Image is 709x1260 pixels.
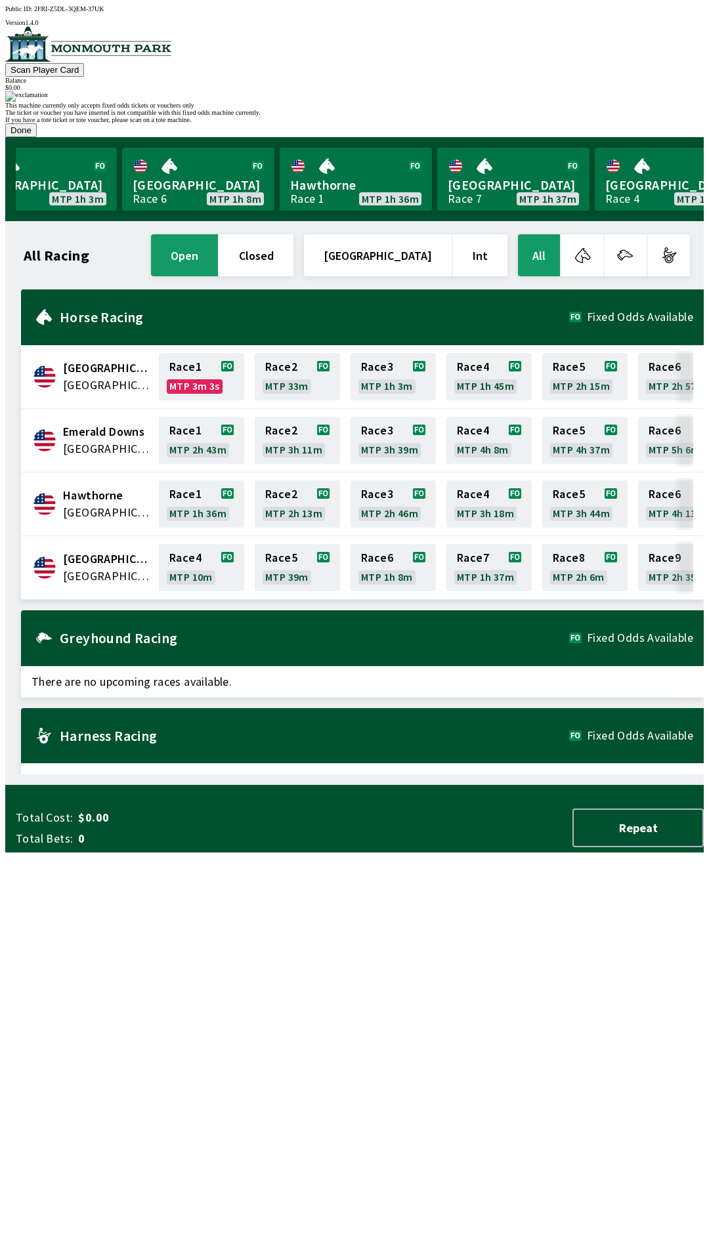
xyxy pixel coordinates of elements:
[605,194,639,204] div: Race 4
[649,572,706,582] span: MTP 2h 35m
[542,544,628,591] a: Race8MTP 2h 6m
[351,353,436,400] a: Race3MTP 1h 3m
[63,423,151,440] span: Emerald Downs
[169,381,220,391] span: MTP 3m 3s
[361,381,413,391] span: MTP 1h 3m
[5,26,171,62] img: venue logo
[63,504,151,521] span: United States
[553,489,585,499] span: Race 5
[159,544,244,591] a: Race4MTP 10m
[457,425,489,436] span: Race 4
[290,194,324,204] div: Race 1
[587,312,693,322] span: Fixed Odds Available
[542,480,628,528] a: Race5MTP 3h 44m
[519,194,576,204] span: MTP 1h 37m
[169,362,202,372] span: Race 1
[553,425,585,436] span: Race 5
[542,353,628,400] a: Race5MTP 2h 15m
[265,572,309,582] span: MTP 39m
[60,312,569,322] h2: Horse Racing
[649,508,706,518] span: MTP 4h 13m
[448,194,482,204] div: Race 7
[457,444,509,455] span: MTP 4h 8m
[159,417,244,464] a: Race1MTP 2h 43m
[60,633,569,643] h2: Greyhound Racing
[16,810,73,826] span: Total Cost:
[151,234,218,276] button: open
[361,362,393,372] span: Race 3
[361,508,418,518] span: MTP 2h 46m
[265,444,322,455] span: MTP 3h 11m
[5,77,704,84] div: Balance
[649,489,681,499] span: Race 6
[265,553,297,563] span: Race 5
[52,194,104,204] span: MTP 1h 3m
[290,177,421,194] span: Hawthorne
[5,123,37,137] button: Done
[255,480,340,528] a: Race2MTP 2h 13m
[361,425,393,436] span: Race 3
[265,381,309,391] span: MTP 33m
[5,19,704,26] div: Version 1.4.0
[457,362,489,372] span: Race 4
[304,234,452,276] button: [GEOGRAPHIC_DATA]
[209,194,261,204] span: MTP 1h 8m
[265,489,297,499] span: Race 2
[553,381,610,391] span: MTP 2h 15m
[24,250,89,261] h1: All Racing
[63,360,151,377] span: Canterbury Park
[60,730,569,741] h2: Harness Racing
[169,553,202,563] span: Race 4
[169,489,202,499] span: Race 1
[16,831,73,847] span: Total Bets:
[63,568,151,585] span: United States
[587,633,693,643] span: Fixed Odds Available
[63,440,151,457] span: United States
[5,109,704,116] div: The ticket or voucher you have inserted is not compatible with this fixed odds machine currently.
[542,417,628,464] a: Race5MTP 4h 37m
[649,553,681,563] span: Race 9
[457,553,489,563] span: Race 7
[34,5,104,12] span: 2FRI-Z5DL-3QEM-37UK
[63,487,151,504] span: Hawthorne
[169,444,226,455] span: MTP 2h 43m
[5,102,704,109] div: This machine currently only accepts fixed odds tickets or vouchers only
[553,444,610,455] span: MTP 4h 37m
[255,544,340,591] a: Race5MTP 39m
[457,489,489,499] span: Race 4
[78,831,285,847] span: 0
[5,91,48,102] img: exclamation
[553,508,610,518] span: MTP 3h 44m
[457,381,514,391] span: MTP 1h 45m
[572,808,704,847] button: Repeat
[219,234,293,276] button: closed
[21,763,704,795] span: There are no upcoming races available.
[446,480,532,528] a: Race4MTP 3h 18m
[518,234,560,276] button: All
[553,362,585,372] span: Race 5
[280,148,432,211] a: HawthorneRace 1MTP 1h 36m
[63,377,151,394] span: United States
[649,381,706,391] span: MTP 2h 57m
[553,553,585,563] span: Race 8
[553,572,605,582] span: MTP 2h 6m
[265,425,297,436] span: Race 2
[587,730,693,741] span: Fixed Odds Available
[265,362,297,372] span: Race 2
[448,177,579,194] span: [GEOGRAPHIC_DATA]
[649,362,681,372] span: Race 6
[437,148,590,211] a: [GEOGRAPHIC_DATA]Race 7MTP 1h 37m
[78,810,285,826] span: $0.00
[133,194,167,204] div: Race 6
[361,489,393,499] span: Race 3
[169,508,226,518] span: MTP 1h 36m
[362,194,419,204] span: MTP 1h 36m
[122,148,274,211] a: [GEOGRAPHIC_DATA]Race 6MTP 1h 8m
[457,572,514,582] span: MTP 1h 37m
[255,353,340,400] a: Race2MTP 33m
[649,444,700,455] span: MTP 5h 6m
[584,820,692,835] span: Repeat
[446,544,532,591] a: Race7MTP 1h 37m
[169,425,202,436] span: Race 1
[63,551,151,568] span: Monmouth Park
